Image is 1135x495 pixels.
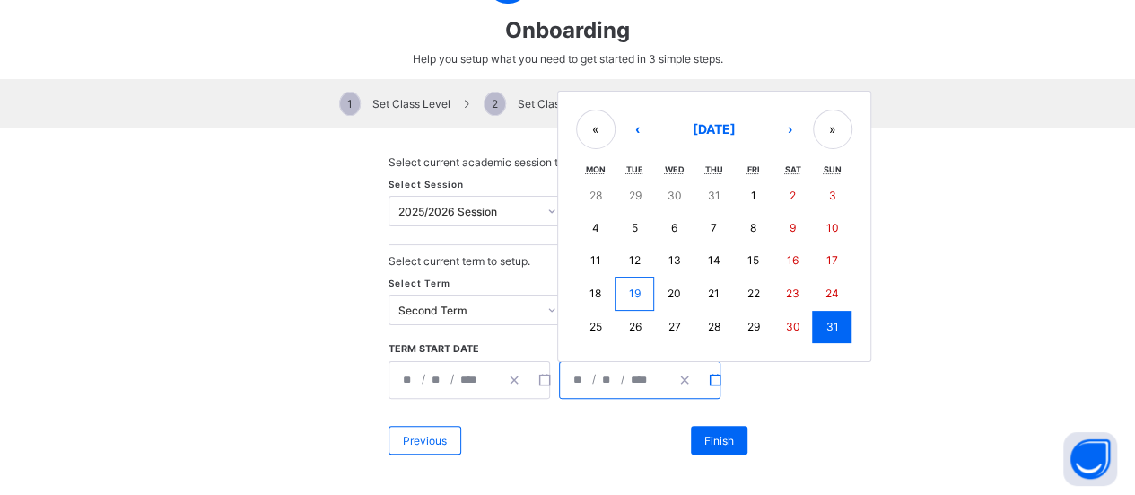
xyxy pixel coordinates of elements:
[812,244,851,277] button: August 17, 2025
[615,277,654,311] button: August 19, 2025
[389,343,479,355] span: Term Start Date
[654,311,694,343] button: August 27, 2025
[654,244,694,277] button: August 13, 2025
[733,244,773,277] button: August 15, 2025
[591,221,598,234] abbr: August 4, 2025
[668,320,680,333] abbr: August 27, 2025
[750,221,756,234] abbr: August 8, 2025
[585,164,605,174] abbr: Monday
[823,164,841,174] abbr: Sunday
[812,277,851,311] button: August 24, 2025
[825,287,839,300] abbr: August 24, 2025
[484,97,593,110] span: Set Class Arms
[667,189,681,202] abbr: July 30, 2025
[389,155,598,169] span: Select current academic session to setup.
[812,212,851,244] button: August 10, 2025
[746,287,759,300] abbr: August 22, 2025
[733,311,773,343] button: August 29, 2025
[733,212,773,244] button: August 8, 2025
[576,180,616,212] button: July 28, 2025
[389,179,464,190] span: Select Session
[773,311,812,343] button: August 30, 2025
[711,221,717,234] abbr: August 7, 2025
[484,92,506,116] span: 2
[576,244,616,277] button: August 11, 2025
[813,110,852,149] button: »
[825,221,838,234] abbr: August 10, 2025
[785,320,799,333] abbr: August 30, 2025
[787,253,799,267] abbr: August 16, 2025
[339,92,361,116] span: 1
[784,164,800,174] abbr: Saturday
[746,164,759,174] abbr: Friday
[828,189,835,202] abbr: August 3, 2025
[707,253,720,267] abbr: August 14, 2025
[708,287,720,300] abbr: August 21, 2025
[629,287,641,300] abbr: August 19, 2025
[671,221,677,234] abbr: August 6, 2025
[576,277,616,311] button: August 18, 2025
[773,212,812,244] button: August 9, 2025
[654,180,694,212] button: July 30, 2025
[773,180,812,212] button: August 2, 2025
[707,320,720,333] abbr: August 28, 2025
[619,371,626,386] span: /
[812,180,851,212] button: August 3, 2025
[389,278,450,288] span: Select Term
[413,52,723,66] span: Help you setup what you need to get started in 3 simple steps.
[590,371,598,386] span: /
[339,97,450,110] span: Set Class Level
[576,212,616,244] button: August 4, 2025
[786,287,799,300] abbr: August 23, 2025
[825,320,838,333] abbr: August 31, 2025
[733,180,773,212] button: August 1, 2025
[615,180,654,212] button: July 29, 2025
[589,287,601,300] abbr: August 18, 2025
[398,304,538,317] div: Second Term
[664,164,684,174] abbr: Wednesday
[615,212,654,244] button: August 5, 2025
[693,121,736,137] span: [DATE]
[618,110,658,149] button: ‹
[773,244,812,277] button: August 16, 2025
[773,277,812,311] button: August 23, 2025
[694,311,733,343] button: August 28, 2025
[746,320,759,333] abbr: August 29, 2025
[790,221,796,234] abbr: August 9, 2025
[615,244,654,277] button: August 12, 2025
[747,253,759,267] abbr: August 15, 2025
[420,371,427,386] span: /
[1063,432,1117,486] button: Open asap
[589,320,601,333] abbr: August 25, 2025
[628,189,641,202] abbr: July 29, 2025
[790,189,796,202] abbr: August 2, 2025
[654,212,694,244] button: August 6, 2025
[654,277,694,311] button: August 20, 2025
[628,320,641,333] abbr: August 26, 2025
[704,434,734,447] span: Finish
[589,253,600,267] abbr: August 11, 2025
[694,244,733,277] button: August 14, 2025
[576,311,616,343] button: August 25, 2025
[632,221,638,234] abbr: August 5, 2025
[812,311,851,343] button: August 31, 2025
[668,253,680,267] abbr: August 13, 2025
[694,212,733,244] button: August 7, 2025
[505,17,630,43] span: Onboarding
[449,371,456,386] span: /
[576,110,616,149] button: «
[826,253,838,267] abbr: August 17, 2025
[771,110,810,149] button: ›
[589,189,601,202] abbr: July 28, 2025
[704,164,722,174] abbr: Thursday
[389,254,530,268] span: Select current term to setup.
[615,311,654,343] button: August 26, 2025
[660,110,768,149] button: [DATE]
[668,287,681,300] abbr: August 20, 2025
[707,189,720,202] abbr: July 31, 2025
[733,277,773,311] button: August 22, 2025
[694,277,733,311] button: August 21, 2025
[398,205,538,218] div: 2025/2026 Session
[629,253,641,267] abbr: August 12, 2025
[750,189,755,202] abbr: August 1, 2025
